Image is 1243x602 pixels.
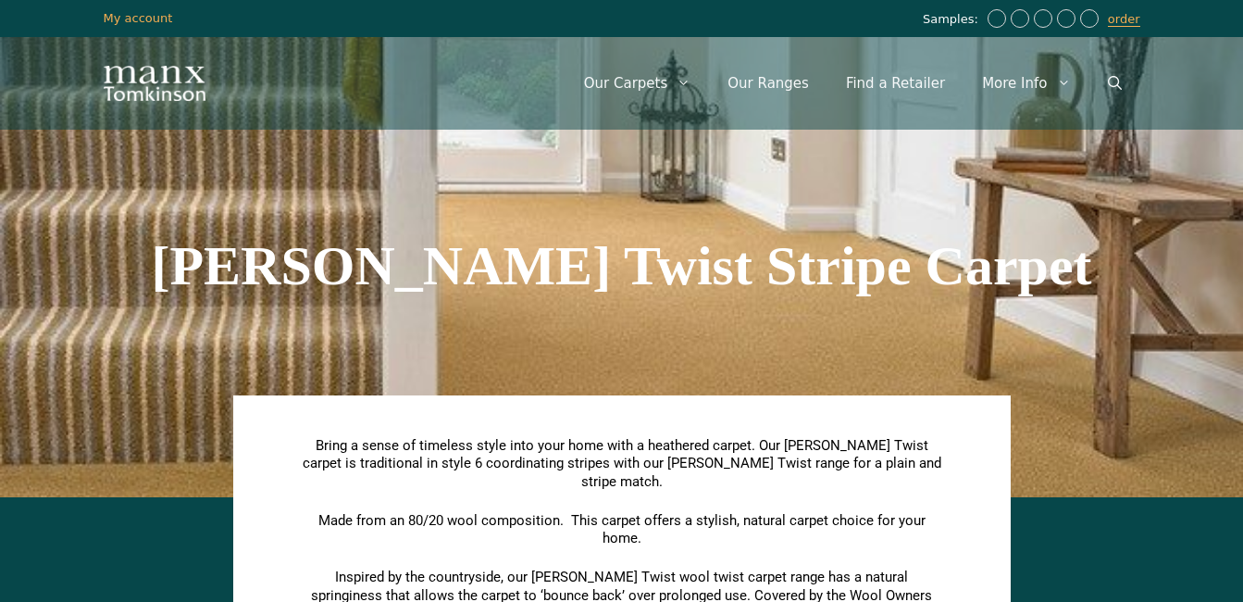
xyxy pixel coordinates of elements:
[963,56,1088,111] a: More Info
[827,56,963,111] a: Find a Retailer
[303,437,941,492] p: Bring a sense of timeless style into your home with a heathered carpet. Our [PERSON_NAME] Twist c...
[303,512,941,548] p: Made from an 80/20 wool composition. This carpet offers a stylish, natural carpet choice for your...
[566,56,710,111] a: Our Carpets
[566,56,1140,111] nav: Primary
[104,11,173,25] a: My account
[709,56,827,111] a: Our Ranges
[104,66,205,101] img: Manx Tomkinson
[1089,56,1140,111] a: Open Search Bar
[104,238,1140,294] h1: [PERSON_NAME] Twist Stripe Carpet
[923,12,983,28] span: Samples:
[1108,12,1140,27] a: order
